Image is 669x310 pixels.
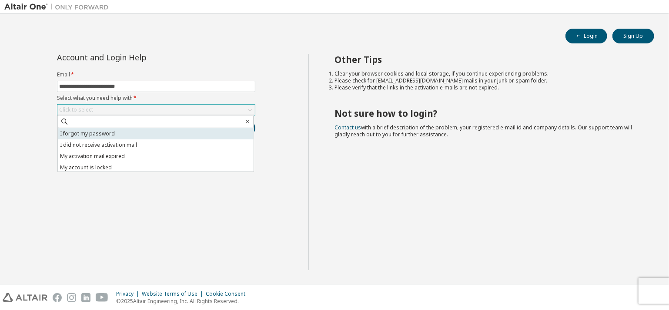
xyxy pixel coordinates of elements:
label: Email [57,71,255,78]
div: Account and Login Help [57,54,216,61]
li: Please check for [EMAIL_ADDRESS][DOMAIN_NAME] mails in your junk or spam folder. [335,77,639,84]
img: Altair One [4,3,113,11]
button: Login [565,29,607,43]
a: Contact us [335,124,361,131]
button: Sign Up [612,29,654,43]
li: Please verify that the links in the activation e-mails are not expired. [335,84,639,91]
p: © 2025 Altair Engineering, Inc. All Rights Reserved. [116,297,251,305]
img: altair_logo.svg [3,293,47,302]
div: Website Terms of Use [142,290,206,297]
h2: Not sure how to login? [335,108,639,119]
span: with a brief description of the problem, your registered e-mail id and company details. Our suppo... [335,124,632,138]
img: facebook.svg [53,293,62,302]
img: linkedin.svg [81,293,90,302]
h2: Other Tips [335,54,639,65]
div: Click to select [57,105,255,115]
label: Select what you need help with [57,95,255,102]
div: Privacy [116,290,142,297]
img: youtube.svg [96,293,108,302]
img: instagram.svg [67,293,76,302]
li: Clear your browser cookies and local storage, if you continue experiencing problems. [335,70,639,77]
div: Cookie Consent [206,290,251,297]
div: Click to select [59,106,93,113]
li: I forgot my password [58,128,254,139]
